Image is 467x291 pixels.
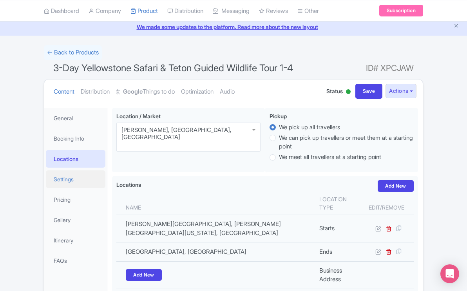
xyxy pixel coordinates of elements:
[126,269,162,281] a: Add New
[46,252,105,269] a: FAQs
[46,109,105,127] a: General
[53,62,293,74] span: ​3-Day Yellowstone Safari & Teton Guided Wildlife Tour 1-4
[378,180,414,192] a: Add New
[116,242,315,261] td: [GEOGRAPHIC_DATA], [GEOGRAPHIC_DATA]
[453,22,459,31] button: Close announcement
[279,123,340,132] label: We pick up all travellers
[46,150,105,168] a: Locations
[46,170,105,188] a: Settings
[315,215,364,242] td: Starts
[364,192,414,215] th: Edit/Remove
[355,84,383,99] input: Save
[440,264,459,283] div: Open Intercom Messenger
[315,261,364,289] td: Business Address
[379,5,423,16] a: Subscription
[220,80,235,104] a: Audio
[270,113,287,119] span: Pickup
[181,80,214,104] a: Optimization
[116,181,141,189] label: Locations
[116,192,315,215] th: Name
[5,23,462,31] a: We made some updates to the platform. Read more about the new layout
[326,87,343,95] span: Status
[123,87,143,96] strong: Google
[46,130,105,147] a: Booking Info
[46,231,105,249] a: Itinerary
[54,80,74,104] a: Content
[315,192,364,215] th: Location type
[386,84,416,98] button: Actions
[81,80,110,104] a: Distribution
[344,86,352,98] div: Active
[46,211,105,229] a: Gallery
[279,134,414,151] label: We can pick up travellers or meet them at a starting point
[44,45,102,60] a: ← Back to Products
[315,242,364,261] td: Ends
[116,215,315,242] td: [PERSON_NAME][GEOGRAPHIC_DATA], [PERSON_NAME][GEOGRAPHIC_DATA][US_STATE], [GEOGRAPHIC_DATA]
[46,191,105,208] a: Pricing
[366,60,414,76] span: ID# XPCJAW
[279,153,381,162] label: We meet all travellers at a starting point
[116,113,161,119] span: Location / Market
[121,127,255,141] div: [PERSON_NAME], [GEOGRAPHIC_DATA], [GEOGRAPHIC_DATA]
[116,80,175,104] a: GoogleThings to do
